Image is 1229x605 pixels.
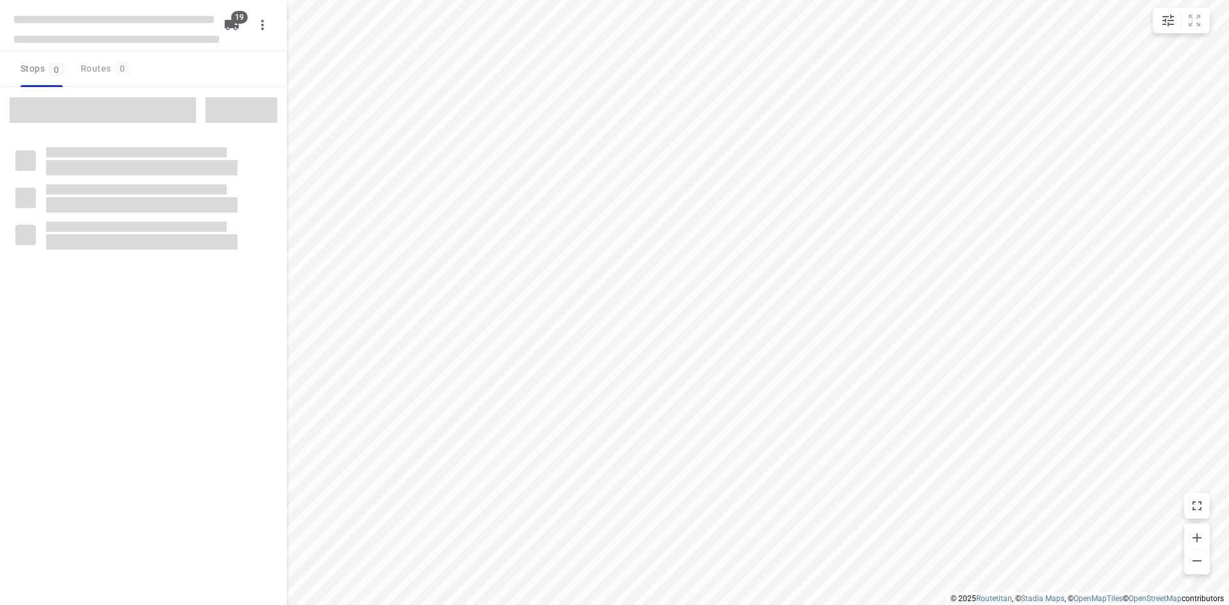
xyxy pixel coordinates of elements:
div: small contained button group [1153,8,1210,33]
a: OpenMapTiles [1073,594,1123,603]
a: Stadia Maps [1021,594,1064,603]
li: © 2025 , © , © © contributors [951,594,1224,603]
a: OpenStreetMap [1129,594,1182,603]
button: Map settings [1155,8,1181,33]
a: Routetitan [976,594,1012,603]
